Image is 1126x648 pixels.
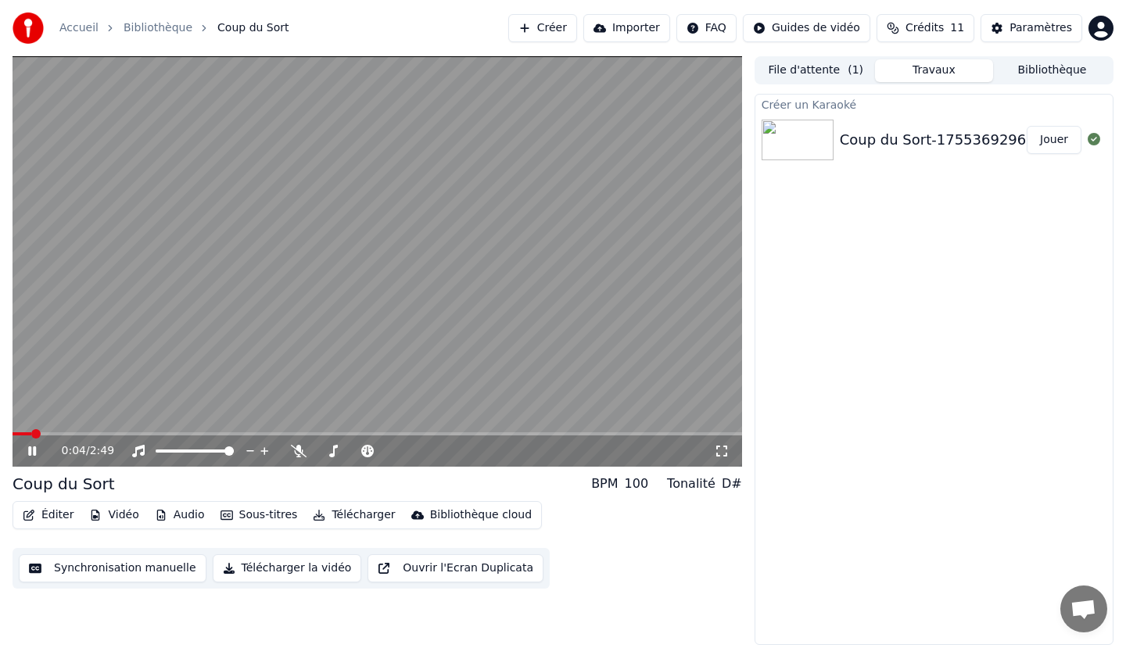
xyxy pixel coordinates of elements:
[59,20,289,36] nav: breadcrumb
[149,504,211,526] button: Audio
[905,20,944,36] span: Crédits
[62,443,86,459] span: 0:04
[214,504,304,526] button: Sous-titres
[848,63,863,78] span: ( 1 )
[59,20,99,36] a: Accueil
[1009,20,1072,36] div: Paramètres
[993,59,1111,82] button: Bibliothèque
[875,59,993,82] button: Travaux
[124,20,192,36] a: Bibliothèque
[757,59,875,82] button: File d'attente
[877,14,974,42] button: Crédits11
[722,474,742,493] div: D#
[1060,585,1107,632] a: Ouvrir le chat
[950,20,964,36] span: 11
[19,554,206,582] button: Synchronisation manuelle
[368,554,543,582] button: Ouvrir l'Ecran Duplicata
[676,14,737,42] button: FAQ
[1027,126,1081,154] button: Jouer
[981,14,1082,42] button: Paramètres
[743,14,870,42] button: Guides de vidéo
[217,20,289,36] span: Coup du Sort
[13,473,115,495] div: Coup du Sort
[307,504,401,526] button: Télécharger
[213,554,362,582] button: Télécharger la vidéo
[83,504,145,526] button: Vidéo
[625,474,649,493] div: 100
[755,95,1113,113] div: Créer un Karaoké
[90,443,114,459] span: 2:49
[591,474,618,493] div: BPM
[430,507,532,523] div: Bibliothèque cloud
[62,443,99,459] div: /
[840,129,1053,151] div: Coup du Sort-1755369296879
[508,14,577,42] button: Créer
[13,13,44,44] img: youka
[583,14,670,42] button: Importer
[16,504,80,526] button: Éditer
[667,474,715,493] div: Tonalité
